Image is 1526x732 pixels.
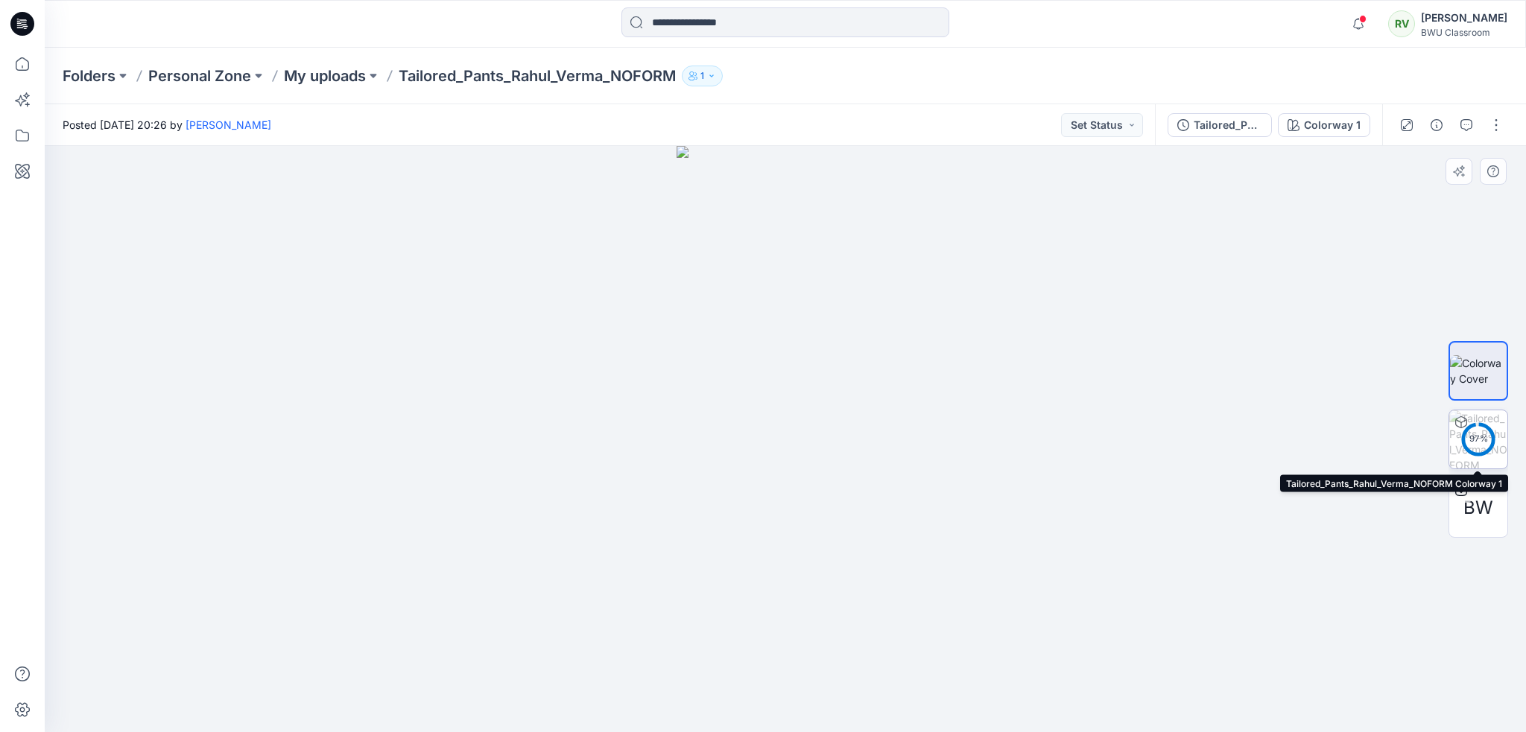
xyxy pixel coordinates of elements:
img: Tailored_Pants_Rahul_Verma_NOFORM Colorway 1 [1449,410,1507,468]
div: [PERSON_NAME] [1421,9,1507,27]
img: Colorway Cover [1450,355,1507,386]
div: Colorway 1 [1304,117,1361,133]
a: Personal Zone [148,66,251,86]
div: Tailored_Pants_Rahul_Verma_NOFORM [1194,117,1262,133]
a: [PERSON_NAME] [186,118,271,131]
p: Tailored_Pants_Rahul_Verma_NOFORM [399,66,676,86]
a: My uploads [284,66,366,86]
button: Colorway 1 [1278,113,1370,137]
div: BWU Classroom [1421,27,1507,38]
button: Tailored_Pants_Rahul_Verma_NOFORM [1168,113,1272,137]
button: Details [1425,113,1449,137]
span: BW [1463,494,1493,521]
img: eyJhbGciOiJIUzI1NiIsImtpZCI6IjAiLCJzbHQiOiJzZXMiLCJ0eXAiOiJKV1QifQ.eyJkYXRhIjp7InR5cGUiOiJzdG9yYW... [677,146,894,732]
a: Folders [63,66,115,86]
div: RV [1388,10,1415,37]
span: Posted [DATE] 20:26 by [63,117,271,133]
button: 1 [682,66,723,86]
p: 1 [700,68,704,84]
div: 97 % [1460,433,1496,445]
